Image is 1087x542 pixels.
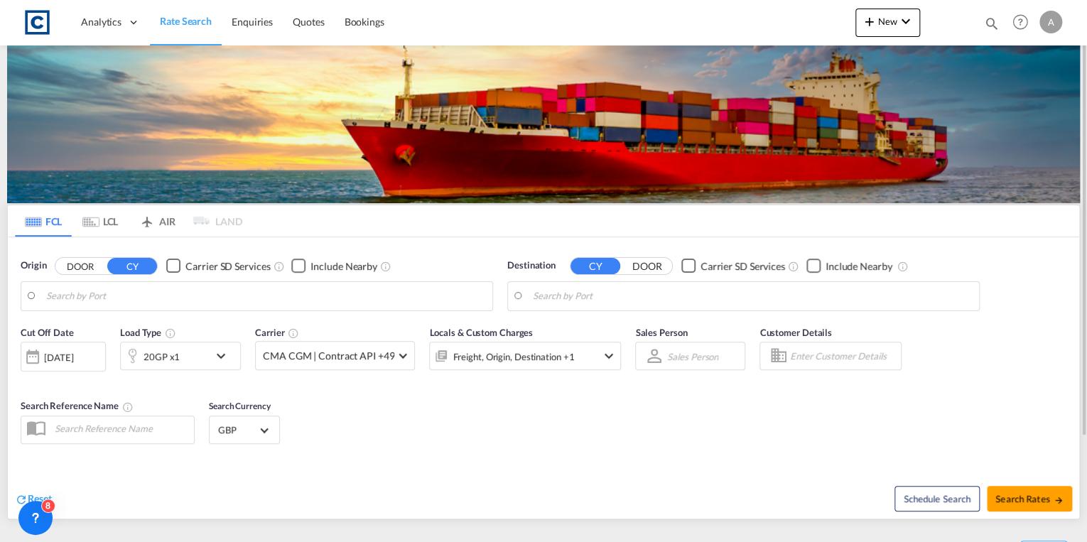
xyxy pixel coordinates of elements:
[129,205,185,237] md-tab-item: AIR
[1039,11,1062,33] div: A
[622,258,672,274] button: DOOR
[1008,10,1039,36] div: Help
[21,6,53,38] img: 1fdb9190129311efbfaf67cbb4249bed.jpeg
[826,259,892,273] div: Include Nearby
[7,45,1080,203] img: LCL+%26+FCL+BACKGROUND.png
[273,261,284,272] md-icon: Unchecked: Search for CY (Container Yard) services for all selected carriers.Checked : Search for...
[255,327,299,338] span: Carrier
[166,259,270,273] md-checkbox: Checkbox No Ink
[160,15,212,27] span: Rate Search
[15,205,242,237] md-pagination-wrapper: Use the left and right arrow keys to navigate between tabs
[987,486,1072,511] button: Search Ratesicon-arrow-right
[701,259,785,273] div: Carrier SD Services
[120,342,241,370] div: 20GP x1icon-chevron-down
[107,258,157,274] button: CY
[855,9,920,37] button: icon-plus 400-fgNewicon-chevron-down
[21,370,31,389] md-datepicker: Select
[453,347,574,367] div: Freight Origin Destination Factory Stuffing
[232,16,273,28] span: Enquiries
[380,261,391,272] md-icon: Unchecked: Ignores neighbouring ports when fetching rates.Checked : Includes neighbouring ports w...
[666,346,720,367] md-select: Sales Person
[533,286,972,307] input: Search by Port
[120,327,176,338] span: Load Type
[46,286,485,307] input: Search by Port
[635,327,687,338] span: Sales Person
[790,345,897,367] input: Enter Customer Details
[48,418,194,439] input: Search Reference Name
[310,259,377,273] div: Include Nearby
[984,16,1000,31] md-icon: icon-magnify
[15,205,72,237] md-tab-item: FCL
[806,259,892,273] md-checkbox: Checkbox No Ink
[21,400,134,411] span: Search Reference Name
[55,258,105,274] button: DOOR
[44,351,73,364] div: [DATE]
[28,492,52,504] span: Reset
[15,493,28,506] md-icon: icon-refresh
[570,258,620,274] button: CY
[217,420,272,440] md-select: Select Currency: £ GBPUnited Kingdom Pound
[681,259,785,273] md-checkbox: Checkbox No Ink
[984,16,1000,37] div: icon-magnify
[897,13,914,30] md-icon: icon-chevron-down
[21,259,46,273] span: Origin
[288,327,299,339] md-icon: The selected Trucker/Carrierwill be displayed in the rate results If the rates are from another f...
[897,261,908,272] md-icon: Unchecked: Ignores neighbouring ports when fetching rates.Checked : Includes neighbouring ports w...
[81,15,121,29] span: Analytics
[185,259,270,273] div: Carrier SD Services
[293,16,324,28] span: Quotes
[759,327,831,338] span: Customer Details
[15,492,52,507] div: icon-refreshReset
[21,342,106,372] div: [DATE]
[507,259,556,273] span: Destination
[788,261,799,272] md-icon: Unchecked: Search for CY (Container Yard) services for all selected carriers.Checked : Search for...
[894,486,980,511] button: Note: By default Schedule search will only considerorigin ports, destination ports and cut off da...
[600,347,617,364] md-icon: icon-chevron-down
[995,493,1064,504] span: Search Rates
[429,327,533,338] span: Locals & Custom Charges
[8,237,1079,519] div: Origin DOOR CY Checkbox No InkUnchecked: Search for CY (Container Yard) services for all selected...
[1008,10,1032,34] span: Help
[139,213,156,224] md-icon: icon-airplane
[291,259,377,273] md-checkbox: Checkbox No Ink
[345,16,384,28] span: Bookings
[72,205,129,237] md-tab-item: LCL
[165,327,176,339] md-icon: icon-information-outline
[209,401,271,411] span: Search Currency
[21,327,74,338] span: Cut Off Date
[429,342,621,370] div: Freight Origin Destination Factory Stuffingicon-chevron-down
[144,347,180,367] div: 20GP x1
[218,423,258,436] span: GBP
[1054,495,1064,505] md-icon: icon-arrow-right
[263,349,394,363] span: CMA CGM | Contract API +49
[861,16,914,27] span: New
[212,347,237,364] md-icon: icon-chevron-down
[122,401,134,413] md-icon: Your search will be saved by the below given name
[861,13,878,30] md-icon: icon-plus 400-fg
